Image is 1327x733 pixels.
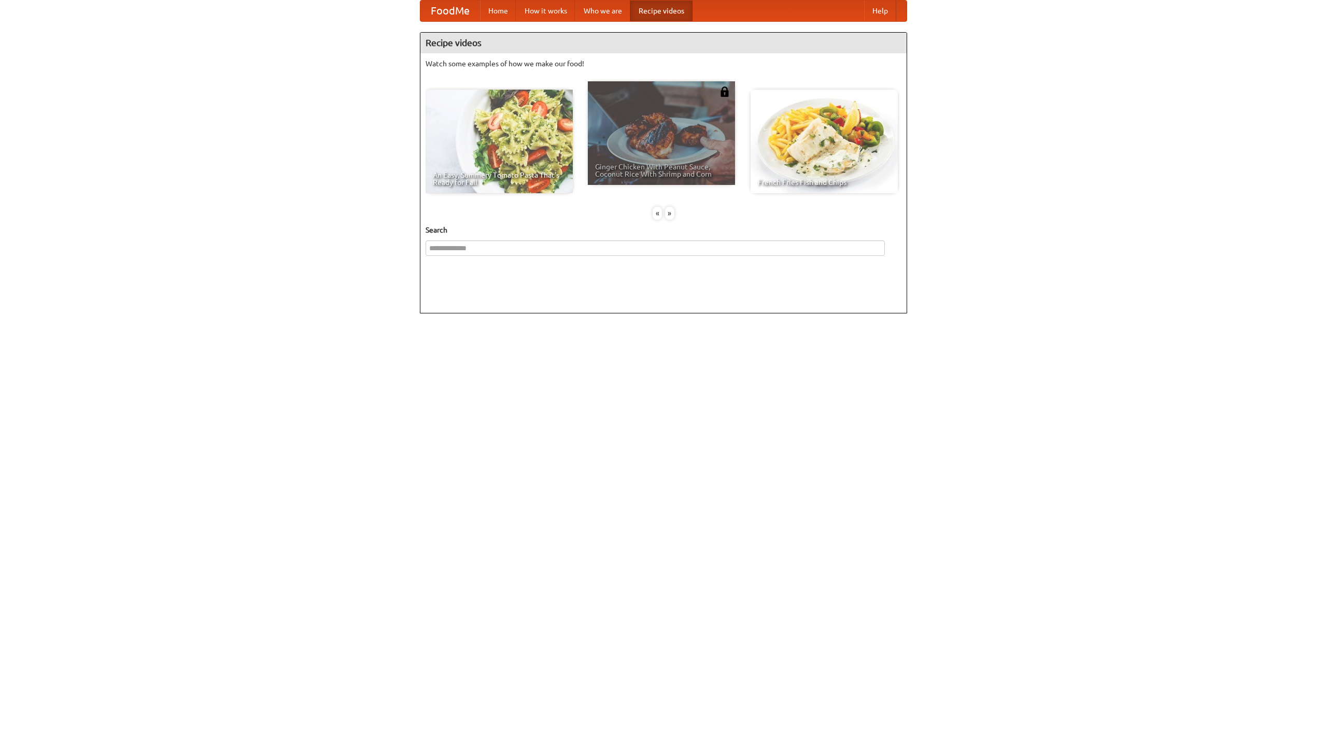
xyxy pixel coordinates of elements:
[630,1,693,21] a: Recipe videos
[420,33,907,53] h4: Recipe videos
[433,171,566,186] span: An Easy, Summery Tomato Pasta That's Ready for Fall
[426,59,901,69] p: Watch some examples of how we make our food!
[665,207,674,220] div: »
[575,1,630,21] a: Who we are
[653,207,662,220] div: «
[420,1,480,21] a: FoodMe
[864,1,896,21] a: Help
[426,90,573,193] a: An Easy, Summery Tomato Pasta That's Ready for Fall
[516,1,575,21] a: How it works
[751,90,898,193] a: French Fries Fish and Chips
[719,87,730,97] img: 483408.png
[480,1,516,21] a: Home
[758,179,891,186] span: French Fries Fish and Chips
[426,225,901,235] h5: Search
